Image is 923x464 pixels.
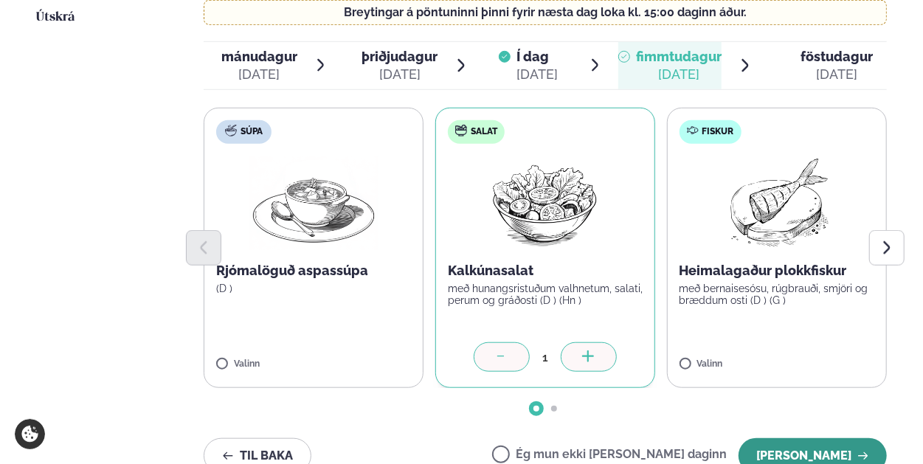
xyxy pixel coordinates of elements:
[36,9,75,27] a: Útskrá
[448,262,643,280] p: Kalkúnasalat
[362,49,438,64] span: þriðjudagur
[801,49,873,64] span: föstudagur
[636,49,722,64] span: fimmtudagur
[533,406,539,412] span: Go to slide 1
[362,66,438,83] div: [DATE]
[530,349,561,366] div: 1
[869,230,905,266] button: Next slide
[801,66,873,83] div: [DATE]
[680,262,874,280] p: Heimalagaður plokkfiskur
[711,156,842,250] img: Fish.png
[636,66,722,83] div: [DATE]
[471,126,497,138] span: Salat
[221,49,297,64] span: mánudagur
[15,419,45,449] a: Cookie settings
[216,283,411,294] p: (D )
[687,125,699,136] img: fish.svg
[249,156,378,250] img: Soup.png
[516,66,558,83] div: [DATE]
[186,230,221,266] button: Previous slide
[225,125,237,136] img: soup.svg
[702,126,734,138] span: Fiskur
[516,48,558,66] span: Í dag
[455,125,467,136] img: salad.svg
[480,156,610,250] img: Salad.png
[551,406,557,412] span: Go to slide 2
[221,66,297,83] div: [DATE]
[36,11,75,24] span: Útskrá
[448,283,643,306] p: með hunangsristuðum valhnetum, salati, perum og gráðosti (D ) (Hn )
[241,126,263,138] span: Súpa
[680,283,874,306] p: með bernaisesósu, rúgbrauði, smjöri og bræddum osti (D ) (G )
[216,262,411,280] p: Rjómalöguð aspassúpa
[218,7,871,18] p: Breytingar á pöntuninni þinni fyrir næsta dag loka kl. 15:00 daginn áður.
